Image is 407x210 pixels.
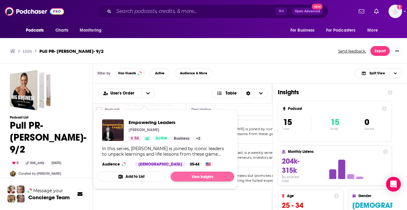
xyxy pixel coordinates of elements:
span: Audience & More [180,72,207,75]
span: In a world that not only tolerates but promotes mediocrity, [191,173,291,178]
a: Active [153,136,170,141]
a: Curated by [PERSON_NAME] [18,172,61,176]
button: open menu [142,89,154,98]
span: ⌘ K [276,7,287,15]
img: User Profile [389,5,402,18]
div: Sort Direction [241,89,254,98]
button: Choose View [354,68,402,78]
div: 35-44 [187,162,202,167]
h3: Concierge Team [28,194,70,200]
button: open menu [98,91,142,95]
a: Pull PR- Jane Lu- 9/2 [10,70,50,111]
button: Active [150,68,170,78]
h4: Age [287,194,332,198]
span: 54 [134,135,139,142]
button: Open AdvancedNew [292,8,323,15]
button: Has Guests [115,68,145,78]
a: Charts [51,25,72,36]
h4: Podcast [288,107,379,111]
button: Export [370,46,390,56]
a: Business [171,136,192,141]
span: 204k-315k [282,157,299,175]
button: open menu [363,25,385,36]
span: 15 [330,117,339,127]
div: 0 [10,160,21,166]
span: Charts [55,26,69,35]
span: Logged in as Alexandrapullpr [389,5,402,18]
img: Podchaser - Follow, Share and Rate Podcasts [5,6,64,17]
span: Open Advanced [295,10,320,13]
div: [DEMOGRAPHIC_DATA] [135,162,186,167]
h3: Audience [102,162,130,167]
h3: Filter by [98,71,110,76]
button: open menu [286,25,322,36]
div: link_only [23,160,46,166]
a: Show notifications dropdown [372,6,381,17]
p: Inactive [365,127,374,130]
img: Empowering Leaders [102,119,124,141]
span: For Podcasters [326,26,356,35]
button: Show More Button [392,46,402,56]
span: Active [155,72,165,75]
h3: Podcast List [10,115,86,119]
span: Split View [369,72,385,75]
button: Send feedback. [336,49,368,54]
h4: By podcast total [282,175,307,183]
h3: Pull PR- [PERSON_NAME]- 9/2 [39,48,104,54]
a: +2 [194,136,203,141]
button: open menu [322,25,365,36]
a: 54 [129,136,141,141]
button: Audience & More [175,68,213,78]
button: open menu [22,25,52,36]
a: Lists [23,48,32,54]
img: Jon Profile [7,195,15,203]
button: Show profile menu [389,5,402,18]
h3: 25 - 34 [282,201,339,210]
span: Monitoring [80,26,102,35]
img: Sydney Profile [7,185,15,193]
a: Empowering Leaders [129,119,203,125]
span: Podcasts [26,26,44,35]
button: Add to List [97,172,166,181]
div: In this series, [PERSON_NAME] is joined by iconic leaders to unpack learnings and life lessons fr... [102,146,229,157]
span: User's Order [110,91,137,95]
img: Jules Profile [17,185,25,193]
button: open menu [75,25,110,36]
div: Search podcasts, credits, & more... [97,4,328,18]
input: Search podcasts, credits, & more... [114,6,276,16]
span: New [312,4,323,10]
p: Active [330,127,339,130]
span: Message your [33,188,63,194]
h1: Insights [278,88,383,96]
span: Table [225,91,237,95]
span: Active [156,135,167,142]
h4: Monthly Listens [288,150,380,154]
p: [PERSON_NAME] [129,127,159,132]
h1: Pull PR- [PERSON_NAME]- 9/2 [10,119,86,155]
span: Has Guests [118,72,136,75]
img: Barbara Profile [17,195,25,203]
button: Choose View [212,88,268,98]
span: 0 [365,117,369,127]
span: In this series, [PERSON_NAME] is joined by iconic leaders to [191,127,294,131]
a: Show notifications dropdown [356,6,367,17]
svg: Add a profile image [397,5,402,10]
p: Total [283,127,311,130]
a: View Insights [171,172,234,181]
span: 15 [283,117,292,127]
img: SydneyDemo [10,171,16,177]
div: Open Intercom Messenger [386,177,401,192]
span: For Business [290,26,315,35]
span: More [367,26,378,35]
h2: Choose List sort [98,88,155,98]
span: The Startup Playbook Podcast, is a weekly series where I [191,150,288,155]
div: [DATE] [49,161,64,165]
